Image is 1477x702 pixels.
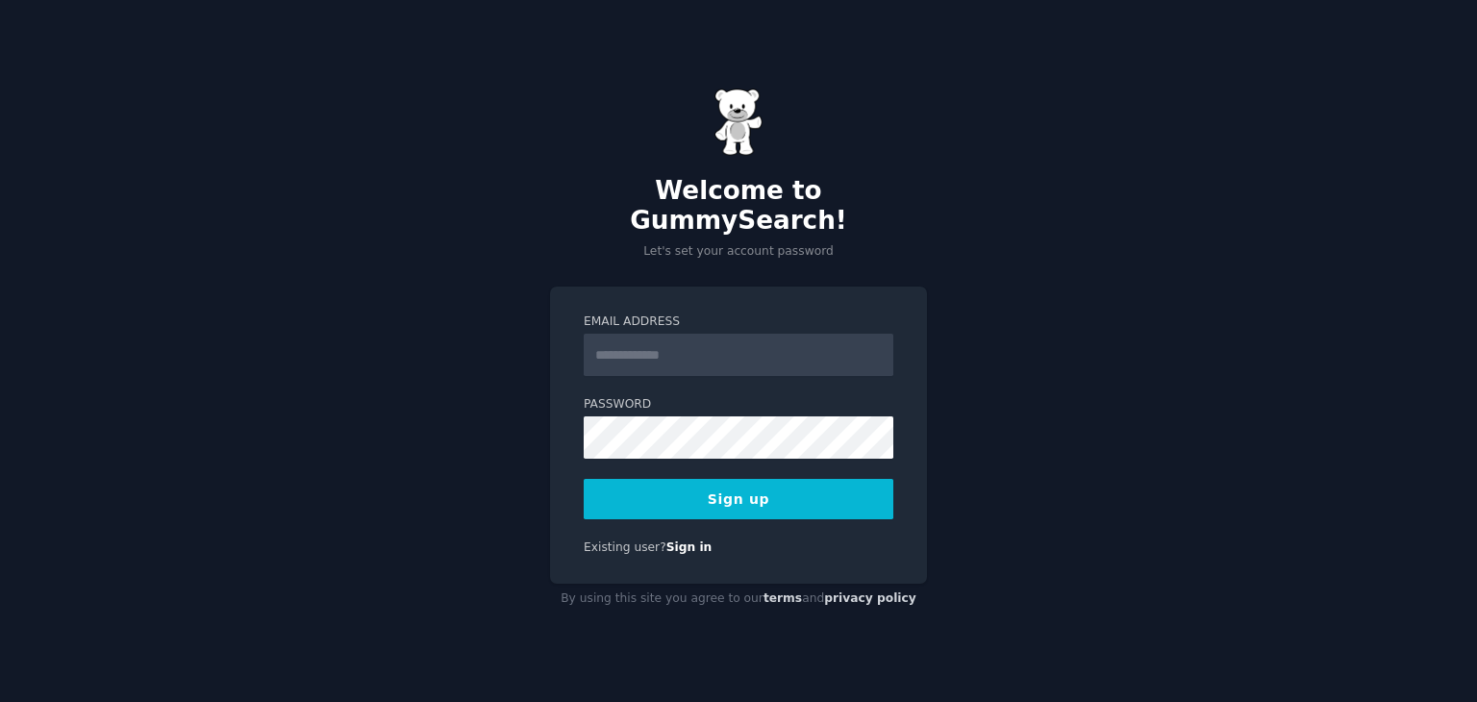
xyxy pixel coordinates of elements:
a: Sign in [666,540,713,554]
a: privacy policy [824,591,916,605]
img: Gummy Bear [714,88,763,156]
div: By using this site you agree to our and [550,584,927,614]
h2: Welcome to GummySearch! [550,176,927,237]
p: Let's set your account password [550,243,927,261]
a: terms [764,591,802,605]
label: Email Address [584,313,893,331]
button: Sign up [584,479,893,519]
label: Password [584,396,893,414]
span: Existing user? [584,540,666,554]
